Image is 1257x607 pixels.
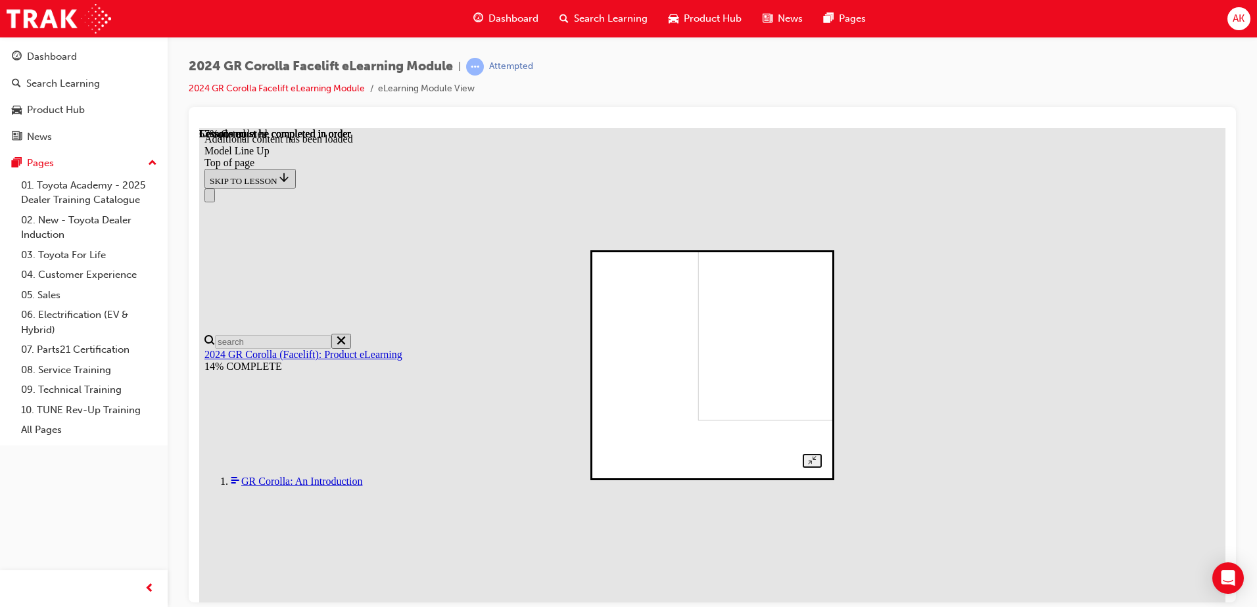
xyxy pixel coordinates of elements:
[12,51,22,63] span: guage-icon
[574,11,648,26] span: Search Learning
[489,60,533,73] div: Attempted
[27,102,85,118] div: Product Hub
[189,59,453,74] span: 2024 GR Corolla Facelift eLearning Module
[26,76,100,91] div: Search Learning
[378,81,475,97] li: eLearning Module View
[5,151,162,175] button: Pages
[16,400,162,420] a: 10. TUNE Rev-Up Training
[16,175,162,210] a: 01. Toyota Academy - 2025 Dealer Training Catalogue
[1227,7,1250,30] button: AK
[466,58,484,76] span: learningRecordVerb_ATTEMPT-icon
[189,83,365,94] a: 2024 GR Corolla Facelift eLearning Module
[16,245,162,265] a: 03. Toyota For Life
[488,11,538,26] span: Dashboard
[5,72,162,96] a: Search Learning
[559,11,569,27] span: search-icon
[12,78,21,90] span: search-icon
[684,11,742,26] span: Product Hub
[145,581,154,597] span: prev-icon
[463,5,549,32] a: guage-iconDashboard
[16,265,162,285] a: 04. Customer Experience
[669,11,678,27] span: car-icon
[16,340,162,360] a: 07. Parts21 Certification
[658,5,752,32] a: car-iconProduct Hub
[7,4,111,34] img: Trak
[5,98,162,122] a: Product Hub
[16,305,162,340] a: 06. Electrification (EV & Hybrid)
[458,59,461,74] span: |
[12,158,22,169] span: pages-icon
[813,5,876,32] a: pages-iconPages
[1233,11,1245,26] span: AK
[16,360,162,380] a: 08. Service Training
[1212,562,1244,594] div: Open Intercom Messenger
[16,420,162,440] a: All Pages
[839,11,866,26] span: Pages
[27,129,52,145] div: News
[16,210,162,245] a: 02. New - Toyota Dealer Induction
[604,326,623,340] button: Unzoom image
[824,11,834,27] span: pages-icon
[27,156,54,171] div: Pages
[16,380,162,400] a: 09. Technical Training
[778,11,803,26] span: News
[763,11,772,27] span: news-icon
[5,42,162,151] button: DashboardSearch LearningProduct HubNews
[752,5,813,32] a: news-iconNews
[27,49,77,64] div: Dashboard
[5,45,162,69] a: Dashboard
[549,5,658,32] a: search-iconSearch Learning
[12,104,22,116] span: car-icon
[16,285,162,305] a: 05. Sales
[12,131,22,143] span: news-icon
[473,11,483,27] span: guage-icon
[148,155,157,172] span: up-icon
[5,125,162,149] a: News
